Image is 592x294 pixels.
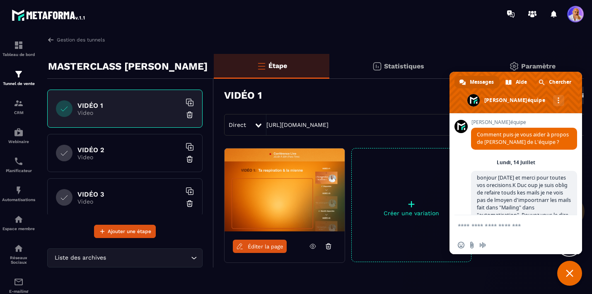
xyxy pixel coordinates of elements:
[77,102,181,109] h6: VIDÉO 1
[471,119,577,125] span: [PERSON_NAME]équipe
[477,174,571,271] span: bonjour [DATE] et merci pour toutes vos orecisions.K Duc oup je suis oblig de refaire touds kes m...
[458,215,557,236] textarea: Entrez votre message...
[2,81,35,86] p: Tunnel de vente
[2,150,35,179] a: schedulerschedulerPlanificateur
[549,76,571,88] span: Chercher
[479,242,486,248] span: Message audio
[14,98,24,108] img: formation
[14,277,24,287] img: email
[2,34,35,63] a: formationformationTableau de bord
[2,121,35,150] a: automationsautomationsWebinaire
[47,248,203,267] div: Search for option
[14,40,24,50] img: formation
[2,63,35,92] a: formationformationTunnel de vente
[229,121,246,128] span: Direct
[2,289,35,294] p: E-mailing
[14,156,24,166] img: scheduler
[557,261,582,286] a: Fermer le chat
[352,198,471,210] p: +
[470,76,494,88] span: Messages
[47,36,55,44] img: arrow
[509,61,519,71] img: setting-gr.5f69749f.svg
[372,61,382,71] img: stats.20deebd0.svg
[47,36,105,44] a: Gestion des tunnels
[516,76,527,88] span: Aide
[77,146,181,154] h6: VIDÉO 2
[14,243,24,253] img: social-network
[2,197,35,202] p: Automatisations
[534,76,577,88] a: Chercher
[14,214,24,224] img: automations
[497,160,535,165] div: Lundi, 14 Juillet
[77,198,181,205] p: Video
[2,92,35,121] a: formationformationCRM
[14,127,24,137] img: automations
[225,148,345,231] img: image
[108,253,189,262] input: Search for option
[384,62,424,70] p: Statistiques
[77,190,181,198] h6: VIDÉO 3
[469,242,475,248] span: Envoyer un fichier
[94,225,156,238] button: Ajouter une étape
[521,62,556,70] p: Paramètre
[477,131,569,146] span: Comment puis-je vous aider à propos de [PERSON_NAME] de L'équipe ?
[186,199,194,208] img: trash
[266,121,329,128] a: [URL][DOMAIN_NAME]
[248,243,283,250] span: Éditer la page
[458,242,464,248] span: Insérer un emoji
[454,76,500,88] a: Messages
[2,237,35,271] a: social-networksocial-networkRéseaux Sociaux
[256,61,266,71] img: bars-o.4a397970.svg
[2,179,35,208] a: automationsautomationsAutomatisations
[48,58,208,75] p: MASTERCLASS [PERSON_NAME]
[77,154,181,160] p: Video
[2,139,35,144] p: Webinaire
[2,208,35,237] a: automationsautomationsEspace membre
[500,76,533,88] a: Aide
[2,226,35,231] p: Espace membre
[352,210,471,216] p: Créer une variation
[2,110,35,115] p: CRM
[186,155,194,163] img: trash
[14,69,24,79] img: formation
[108,227,151,236] span: Ajouter une étape
[2,52,35,57] p: Tableau de bord
[14,185,24,195] img: automations
[224,90,262,101] h3: VIDÉO 1
[233,240,287,253] a: Éditer la page
[2,255,35,265] p: Réseaux Sociaux
[77,109,181,116] p: Video
[53,253,108,262] span: Liste des archives
[186,111,194,119] img: trash
[268,62,287,70] p: Étape
[12,7,86,22] img: logo
[2,168,35,173] p: Planificateur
